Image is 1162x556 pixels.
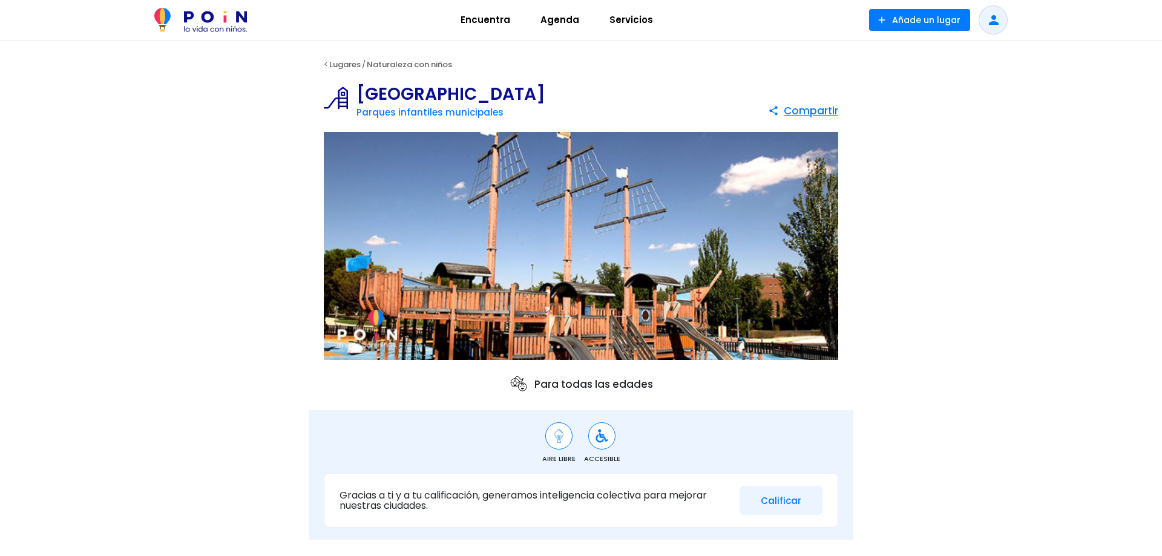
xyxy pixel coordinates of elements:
[594,5,668,34] a: Servicios
[525,5,594,34] a: Agenda
[542,454,576,464] span: Aire Libre
[768,100,838,122] button: Compartir
[324,86,356,110] img: Parques infantiles municipales
[584,454,620,464] span: Accesible
[356,106,504,119] a: Parques infantiles municipales
[740,486,822,515] button: Calificar
[309,56,853,74] div: < /
[869,9,970,31] button: Añade un lugar
[324,132,838,361] img: Parque del País de Nunca Jamás
[551,428,566,443] img: Aire Libre
[455,10,516,30] span: Encuentra
[340,490,730,511] p: Gracias a ti y a tu calificación, generamos inteligencia colectiva para mejorar nuestras ciudades.
[594,428,609,443] img: Accesible
[329,59,361,70] a: Lugares
[509,374,653,394] p: Para todas las edades
[356,86,545,103] h1: [GEOGRAPHIC_DATA]
[535,10,585,30] span: Agenda
[367,59,452,70] a: Naturaleza con niños
[445,5,525,34] a: Encuentra
[604,10,658,30] span: Servicios
[509,374,528,394] img: ages icon
[154,8,247,32] img: POiN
